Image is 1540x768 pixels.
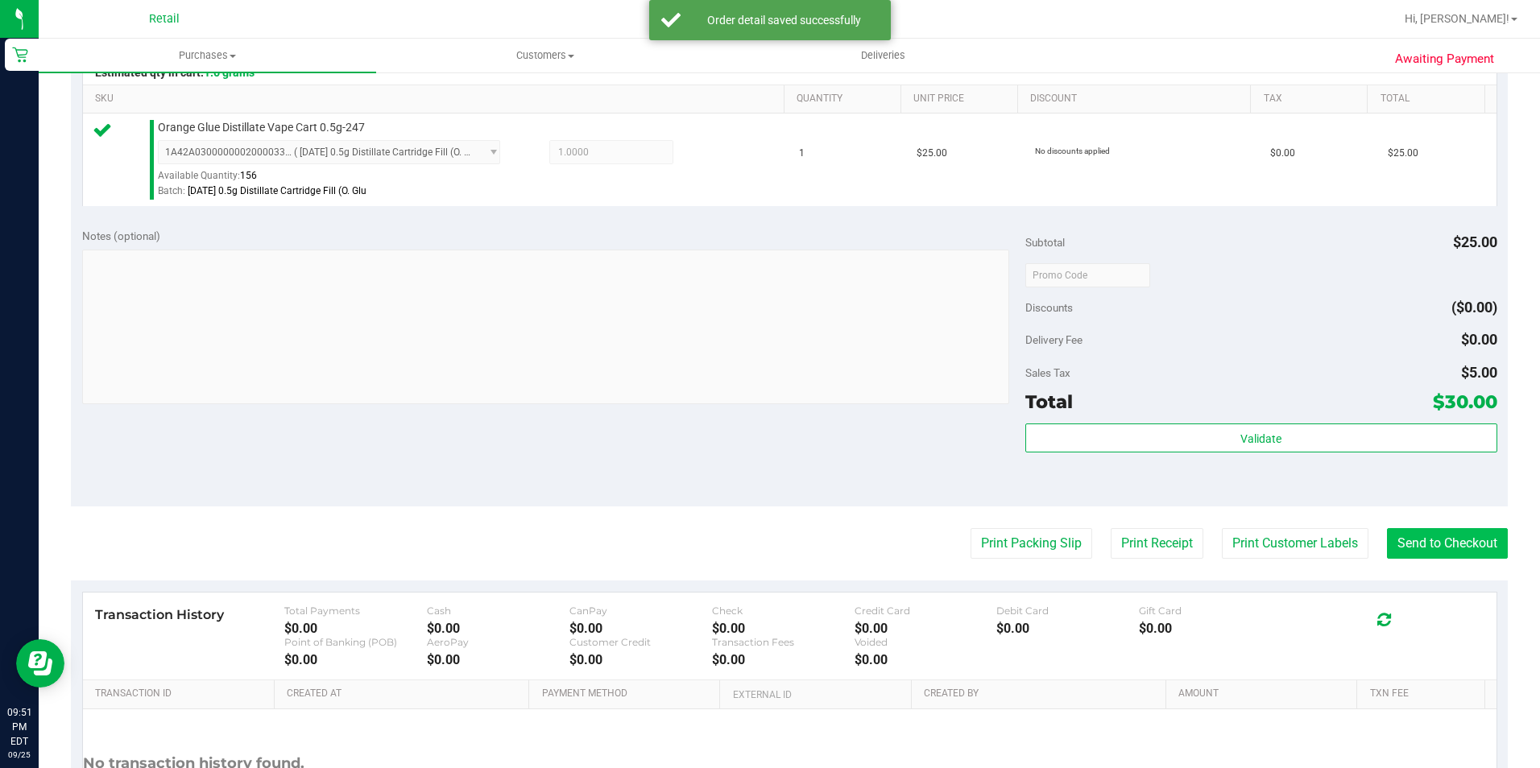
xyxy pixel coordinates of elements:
[719,680,910,709] th: External ID
[839,48,927,63] span: Deliveries
[376,39,714,72] a: Customers
[913,93,1011,105] a: Unit Price
[7,749,31,761] p: 09/25
[82,229,160,242] span: Notes (optional)
[16,639,64,687] iframe: Resource center
[1264,93,1361,105] a: Tax
[1387,528,1508,559] button: Send to Checkout
[569,621,712,636] div: $0.00
[1433,390,1497,413] span: $30.00
[996,621,1139,636] div: $0.00
[95,687,268,700] a: Transaction ID
[855,605,997,617] div: Credit Card
[427,605,569,617] div: Cash
[158,120,365,135] span: Orange Glue Distillate Vape Cart 0.5g-247
[1025,263,1150,287] input: Promo Code
[799,146,805,161] span: 1
[996,605,1139,617] div: Debit Card
[188,185,366,196] span: [DATE] 0.5g Distillate Cartridge Fill (O. Glu
[1461,331,1497,348] span: $0.00
[855,621,997,636] div: $0.00
[39,48,376,63] span: Purchases
[1025,333,1083,346] span: Delivery Fee
[95,93,777,105] a: SKU
[427,652,569,667] div: $0.00
[1451,299,1497,316] span: ($0.00)
[569,636,712,648] div: Customer Credit
[542,687,714,700] a: Payment Method
[917,146,947,161] span: $25.00
[284,636,427,648] div: Point of Banking (POB)
[971,528,1092,559] button: Print Packing Slip
[1139,605,1281,617] div: Gift Card
[1035,147,1110,155] span: No discounts applied
[1025,366,1070,379] span: Sales Tax
[712,621,855,636] div: $0.00
[284,621,427,636] div: $0.00
[1025,236,1065,249] span: Subtotal
[158,185,185,196] span: Batch:
[1461,364,1497,381] span: $5.00
[7,705,31,749] p: 09:51 PM EDT
[1025,293,1073,322] span: Discounts
[712,652,855,667] div: $0.00
[427,621,569,636] div: $0.00
[1370,687,1479,700] a: Txn Fee
[1025,423,1497,452] button: Validate
[1030,93,1244,105] a: Discount
[1395,50,1494,68] span: Awaiting Payment
[427,636,569,648] div: AeroPay
[797,93,894,105] a: Quantity
[855,636,997,648] div: Voided
[284,605,427,617] div: Total Payments
[1381,93,1478,105] a: Total
[1025,390,1073,413] span: Total
[924,687,1160,700] a: Created By
[39,39,376,72] a: Purchases
[712,636,855,648] div: Transaction Fees
[712,605,855,617] div: Check
[569,652,712,667] div: $0.00
[377,48,713,63] span: Customers
[240,170,257,181] span: 156
[569,605,712,617] div: CanPay
[1111,528,1203,559] button: Print Receipt
[1139,621,1281,636] div: $0.00
[12,47,28,63] inline-svg: Retail
[855,652,997,667] div: $0.00
[1405,12,1509,25] span: Hi, [PERSON_NAME]!
[158,164,519,196] div: Available Quantity:
[1222,528,1368,559] button: Print Customer Labels
[714,39,1052,72] a: Deliveries
[284,652,427,667] div: $0.00
[1270,146,1295,161] span: $0.00
[1453,233,1497,250] span: $25.00
[287,687,523,700] a: Created At
[1178,687,1351,700] a: Amount
[689,12,879,28] div: Order detail saved successfully
[1240,432,1281,445] span: Validate
[1388,146,1418,161] span: $25.00
[149,12,180,26] span: Retail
